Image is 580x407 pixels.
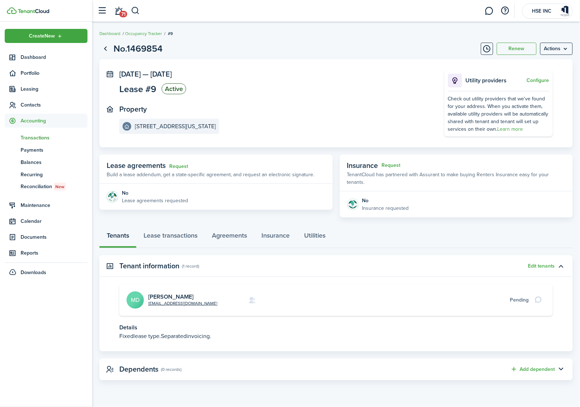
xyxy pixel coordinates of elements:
[481,43,493,55] button: Timeline
[5,131,88,144] a: Transactions
[187,332,211,340] span: invoicing.
[5,50,88,64] a: Dashboard
[112,2,126,20] a: Notifications
[99,284,573,351] panel-main-body: Toggle accordion
[510,296,529,304] div: Pending
[21,249,88,257] span: Reports
[107,171,314,178] p: Build a lease addendum, get a state-specific agreement, and request an electronic signature.
[21,159,88,166] span: Balances
[5,29,88,43] button: Open menu
[5,144,88,156] a: Payments
[528,9,556,14] span: HSE INC
[5,156,88,168] a: Balances
[119,105,147,113] panel-main-title: Property
[99,30,120,37] a: Dashboard
[169,164,188,169] a: Request
[466,76,525,85] p: Utility providers
[122,189,188,197] div: No
[499,5,511,17] button: Open resource center
[107,160,166,171] span: Lease agreements
[95,4,109,18] button: Open sidebar
[55,183,64,190] span: New
[555,260,567,272] button: Toggle accordion
[511,365,555,373] button: Add dependent
[482,2,496,20] a: Messaging
[21,269,46,276] span: Downloads
[540,43,573,55] menu-btn: Actions
[135,123,216,130] e-details-info-title: [STREET_ADDRESS][US_STATE]
[168,30,173,37] span: #9
[119,85,156,94] span: Lease #9
[142,69,149,79] span: —
[382,163,401,168] button: Request
[161,366,182,373] panel-main-subtitle: (0 records)
[122,197,188,204] p: Lease agreements requested
[21,101,88,109] span: Contacts
[21,217,88,225] span: Calendar
[18,9,49,13] img: TenantCloud
[131,5,140,17] button: Search
[119,323,553,332] p: Details
[148,293,193,301] a: [PERSON_NAME]
[21,117,88,125] span: Accounting
[527,78,549,83] button: Configure
[107,191,118,203] img: Agreement e-sign
[254,226,297,248] a: Insurance
[21,53,88,61] span: Dashboard
[347,160,378,171] span: Insurance
[7,7,17,14] img: TenantCloud
[21,202,88,209] span: Maintenance
[555,363,567,376] button: Toggle accordion
[21,233,88,241] span: Documents
[528,263,555,269] button: Edit tenants
[559,5,571,17] img: HSE INC
[5,246,88,260] a: Reports
[119,69,141,79] span: [DATE]
[5,181,88,193] a: ReconciliationNew
[498,125,523,133] a: Learn more
[347,199,359,210] img: Insurance protection
[297,226,333,248] a: Utilities
[205,226,254,248] a: Agreements
[119,262,179,270] panel-main-title: Tenant information
[5,168,88,181] a: Recurring
[362,197,409,204] div: No
[21,183,88,191] span: Reconciliation
[119,332,553,341] p: Fixed Separated
[133,332,161,340] span: lease type.
[162,83,186,94] status: Active
[125,30,162,37] a: Occupancy Tracker
[119,365,158,373] panel-main-title: Dependents
[136,226,205,248] a: Lease transactions
[21,146,88,154] span: Payments
[150,69,172,79] span: [DATE]
[540,43,573,55] button: Open menu
[29,34,55,39] span: Create New
[362,204,409,212] p: Insurance requested
[114,42,163,56] h1: No.1469854
[21,134,88,142] span: Transactions
[99,43,112,55] a: Go back
[347,171,566,186] p: TenantCloud has partnered with Assurant to make buying Renters Insurance easy for your tenants.
[448,95,549,133] div: Check out utility providers that we've found for your address. When you activate them, available ...
[21,69,88,77] span: Portfolio
[148,300,217,307] a: [EMAIL_ADDRESS][DOMAIN_NAME]
[182,263,199,269] panel-main-subtitle: (1 record)
[127,291,144,309] avatar-text: MD
[497,43,537,55] button: Renew
[21,171,88,178] span: Recurring
[21,85,88,93] span: Leasing
[119,11,127,17] span: 71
